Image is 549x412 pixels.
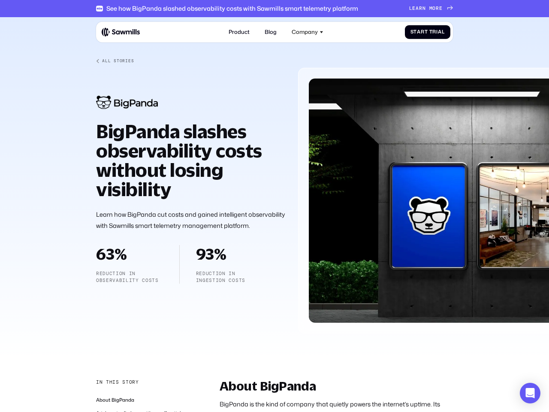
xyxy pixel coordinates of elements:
a: Product [224,24,253,39]
div: Open Intercom Messenger [520,383,540,403]
div: See how BigPanda slashed observability costs with Sawmills smart telemetry platform [106,5,358,12]
span: l [442,29,445,35]
span: e [412,6,416,11]
span: L [409,6,413,11]
span: i [436,29,438,35]
a: StartTrial [405,25,450,39]
span: T [429,29,433,35]
span: m [429,6,433,11]
span: S [410,29,414,35]
div: All Stories [102,58,134,64]
span: a [417,29,421,35]
span: e [439,6,443,11]
div: Company [288,24,328,39]
div: In this story [96,379,139,386]
div: 93% [196,245,245,262]
span: r [432,29,436,35]
a: Blog [260,24,281,39]
div: Company [292,29,318,35]
div: 63% [96,245,163,262]
div: reduction in ingestion costs [196,270,245,284]
span: o [432,6,436,11]
span: r [436,6,439,11]
a: All Stories [96,58,286,64]
span: r [419,6,422,11]
span: t [425,29,428,35]
div: Reduction in observability costs [96,270,163,284]
h1: BigPanda slashes observability costs without losing visibility [96,121,286,199]
span: a [416,6,419,11]
h2: About BigPanda [220,379,453,393]
a: About BigPanda [96,397,134,403]
span: a [438,29,442,35]
a: Learnmore [409,6,453,11]
span: n [422,6,426,11]
span: r [421,29,425,35]
span: t [413,29,417,35]
p: Learn how BigPanda cut costs and gained intelligent observability with Sawmills smart telemetry m... [96,209,286,231]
